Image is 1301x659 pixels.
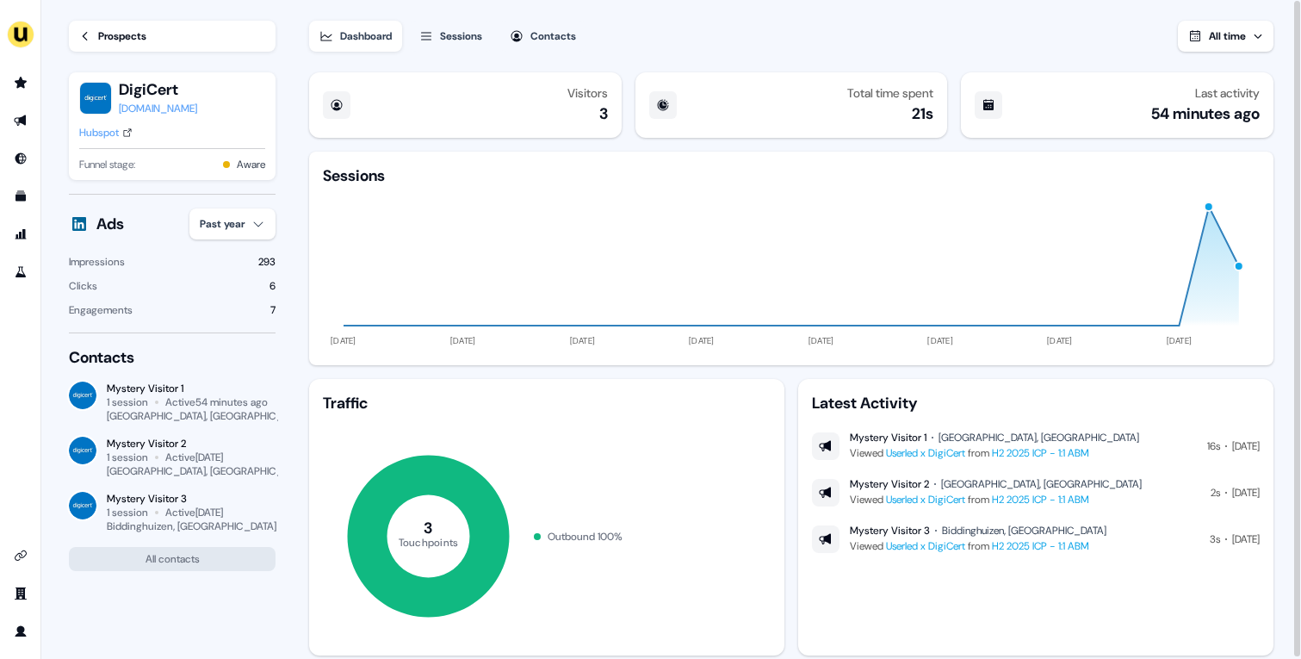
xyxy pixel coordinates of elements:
[258,253,276,270] div: 293
[69,253,125,270] div: Impressions
[992,446,1089,460] a: H2 2025 ICP - 1:1 ABM
[7,542,34,569] a: Go to integrations
[107,506,148,519] div: 1 session
[1209,29,1246,43] span: All time
[1167,335,1193,346] tspan: [DATE]
[886,446,965,460] a: Userled x DigiCert
[69,347,276,368] div: Contacts
[1232,438,1260,455] div: [DATE]
[69,21,276,52] a: Prospects
[107,382,276,395] div: Mystery Visitor 1
[340,28,392,45] div: Dashboard
[98,28,146,45] div: Prospects
[1195,86,1260,100] div: Last activity
[850,431,926,445] div: Mystery Visitor 1
[107,492,276,506] div: Mystery Visitor 3
[107,395,148,409] div: 1 session
[1232,531,1260,548] div: [DATE]
[570,335,596,346] tspan: [DATE]
[499,21,586,52] button: Contacts
[119,100,197,117] a: [DOMAIN_NAME]
[1178,21,1273,52] button: All time
[309,21,402,52] button: Dashboard
[107,437,276,451] div: Mystery Visitor 2
[850,477,929,491] div: Mystery Visitor 2
[7,258,34,286] a: Go to experiments
[7,221,34,248] a: Go to attribution
[1232,484,1260,501] div: [DATE]
[165,506,223,519] div: Active [DATE]
[939,431,1139,445] div: [GEOGRAPHIC_DATA], [GEOGRAPHIC_DATA]
[7,183,34,210] a: Go to templates
[1210,531,1220,548] div: 3s
[165,395,268,409] div: Active 54 minutes ago
[928,335,954,346] tspan: [DATE]
[331,335,356,346] tspan: [DATE]
[992,493,1089,507] a: H2 2025 ICP - 1:1 ABM
[107,519,276,533] div: Biddinghuizen, [GEOGRAPHIC_DATA]
[1207,438,1220,455] div: 16s
[189,208,276,239] button: Past year
[850,491,1142,508] div: Viewed from
[237,156,265,173] button: Aware
[808,335,834,346] tspan: [DATE]
[323,393,771,413] div: Traffic
[440,28,482,45] div: Sessions
[942,524,1106,538] div: Biddinghuizen, [GEOGRAPHIC_DATA]
[7,618,34,645] a: Go to profile
[1151,103,1260,124] div: 54 minutes ago
[912,103,933,124] div: 21s
[69,547,276,571] button: All contacts
[1211,484,1220,501] div: 2s
[450,335,476,346] tspan: [DATE]
[850,445,1139,462] div: Viewed from
[409,21,493,52] button: Sessions
[69,302,133,319] div: Engagements
[119,79,197,100] button: DigiCert
[424,518,433,538] tspan: 3
[850,538,1106,555] div: Viewed from
[812,393,1260,413] div: Latest Activity
[165,451,223,464] div: Active [DATE]
[548,528,623,545] div: Outbound 100 %
[107,451,148,464] div: 1 session
[847,86,933,100] div: Total time spent
[850,524,930,538] div: Mystery Visitor 3
[941,477,1142,491] div: [GEOGRAPHIC_DATA], [GEOGRAPHIC_DATA]
[107,464,309,478] div: [GEOGRAPHIC_DATA], [GEOGRAPHIC_DATA]
[886,493,965,507] a: Userled x DigiCert
[7,107,34,134] a: Go to outbound experience
[689,335,715,346] tspan: [DATE]
[530,28,576,45] div: Contacts
[79,156,135,173] span: Funnel stage:
[107,409,309,423] div: [GEOGRAPHIC_DATA], [GEOGRAPHIC_DATA]
[323,165,385,186] div: Sessions
[7,69,34,96] a: Go to prospects
[567,86,608,100] div: Visitors
[1047,335,1073,346] tspan: [DATE]
[992,539,1089,553] a: H2 2025 ICP - 1:1 ABM
[96,214,124,234] div: Ads
[269,277,276,295] div: 6
[7,145,34,172] a: Go to Inbound
[7,580,34,607] a: Go to team
[79,124,119,141] div: Hubspot
[69,277,97,295] div: Clicks
[599,103,608,124] div: 3
[886,539,965,553] a: Userled x DigiCert
[399,535,459,549] tspan: Touchpoints
[79,124,133,141] a: Hubspot
[270,302,276,319] div: 7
